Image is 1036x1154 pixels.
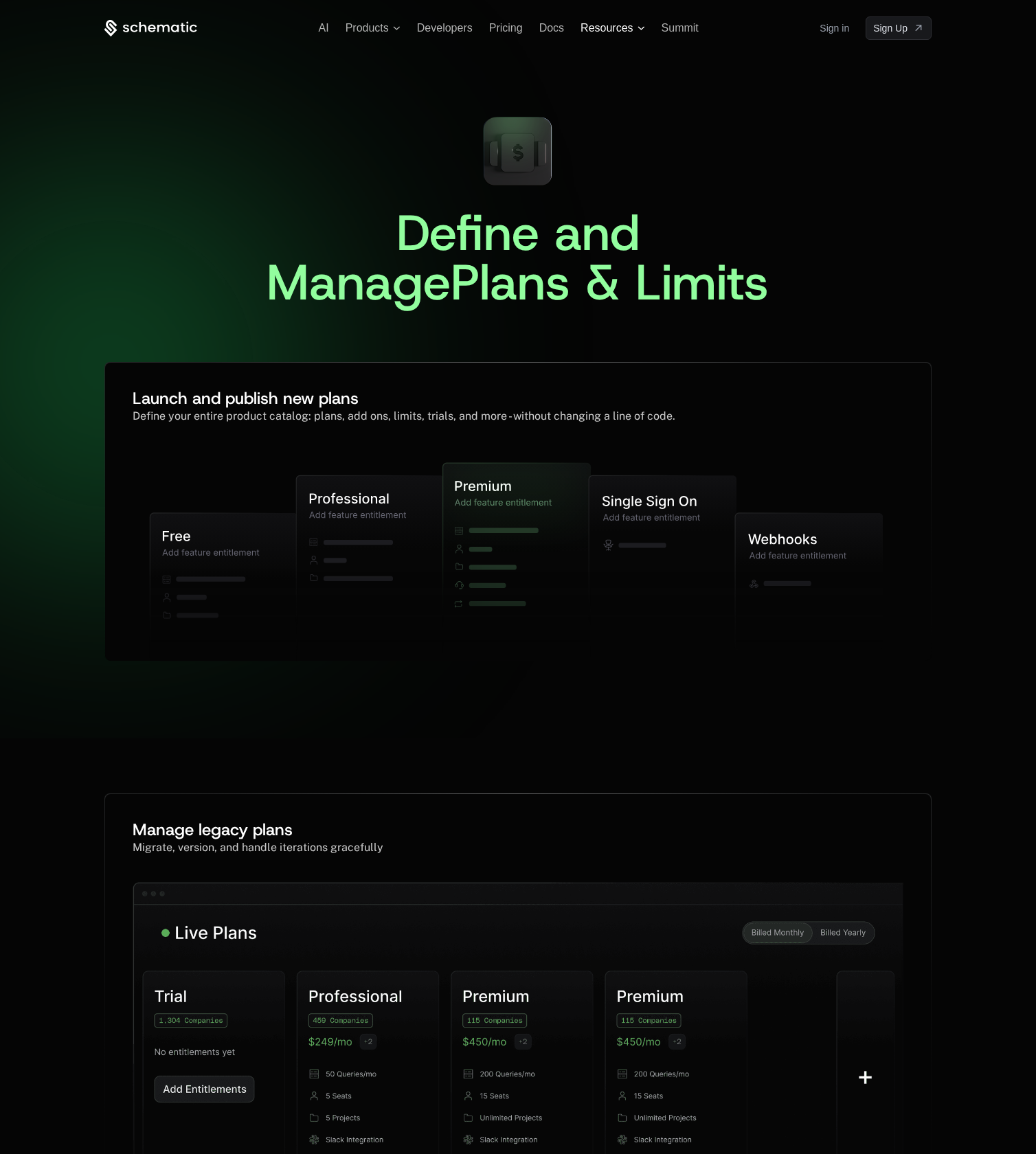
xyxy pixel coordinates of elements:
a: Sign in [820,17,849,39]
span: Manage legacy plans [133,819,293,841]
a: Summit [662,22,699,34]
span: Resources [581,22,633,34]
span: Sign Up [873,21,908,35]
span: Products [346,22,389,34]
a: AI [319,22,329,34]
span: Plans & Limits [451,249,769,315]
a: [object Object] [866,16,932,40]
a: Docs [539,22,564,34]
a: Pricing [489,22,523,34]
span: Define and Manage [267,200,655,315]
span: Migrate, version, and handle iterations gracefully [133,841,383,854]
a: Developers [417,22,473,34]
